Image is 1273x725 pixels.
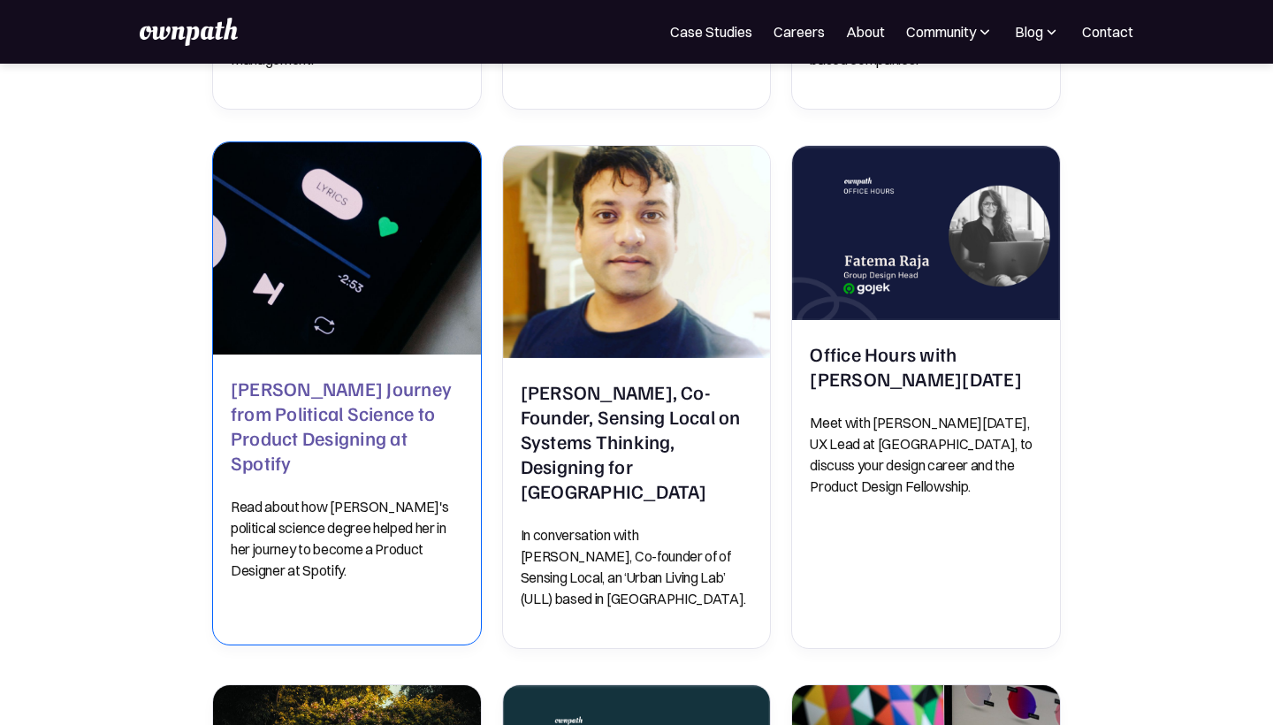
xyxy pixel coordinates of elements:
h2: [PERSON_NAME] Journey from Political Science to Product Designing at Spotify [231,376,463,475]
a: Contact [1082,21,1133,42]
h2: [PERSON_NAME], Co-Founder, Sensing Local on Systems Thinking, Designing for [GEOGRAPHIC_DATA] [521,379,753,503]
a: Ankit Bhargava, Co-Founder, Sensing Local on Systems Thinking, Designing for Cubbon Park[PERSON_N... [502,145,772,649]
a: Office Hours with Fatema RajaOffice Hours with [PERSON_NAME][DATE]Meet with [PERSON_NAME][DATE], ... [791,145,1061,649]
img: Office Hours with Fatema Raja [792,146,1060,320]
div: Community [906,21,976,42]
img: Janey Lee's Journey from Political Science to Product Designing at Spotify [206,137,487,360]
p: In conversation with [PERSON_NAME], Co-founder of of Sensing Local, an ‘Urban Living Lab’ (ULL) b... [521,524,753,609]
div: Blog [1015,21,1043,42]
a: About [846,21,885,42]
p: Meet with [PERSON_NAME][DATE], UX Lead at [GEOGRAPHIC_DATA], to discuss your design career and th... [810,412,1042,497]
a: Careers [774,21,825,42]
a: Case Studies [670,21,752,42]
h2: Office Hours with [PERSON_NAME][DATE] [810,341,1042,391]
div: Blog [1015,21,1061,42]
p: Read about how [PERSON_NAME]'s political science degree helped her in her journey to become a Pro... [231,496,463,581]
div: Community [906,21,994,42]
a: Janey Lee's Journey from Political Science to Product Designing at Spotify[PERSON_NAME] Journey f... [212,141,482,645]
img: Ankit Bhargava, Co-Founder, Sensing Local on Systems Thinking, Designing for Cubbon Park [503,146,771,358]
